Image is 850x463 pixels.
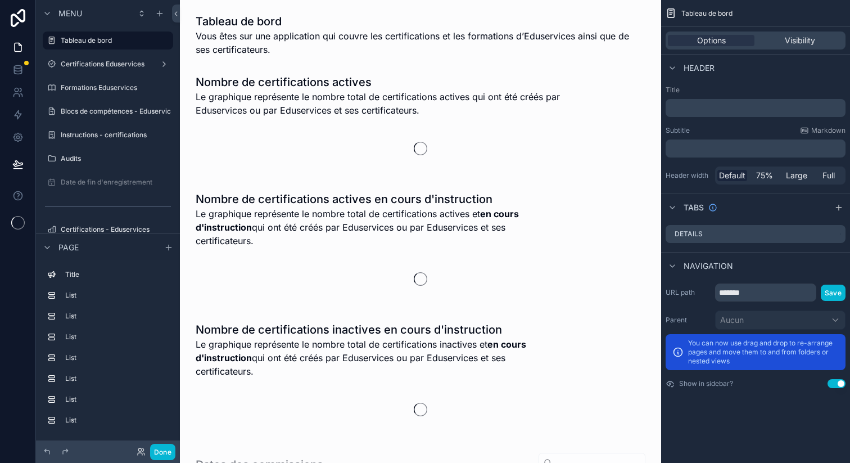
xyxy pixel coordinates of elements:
[65,291,169,300] label: List
[58,8,82,19] span: Menu
[65,395,169,404] label: List
[666,126,690,135] label: Subtitle
[719,170,745,181] span: Default
[65,332,169,341] label: List
[785,35,815,46] span: Visibility
[61,154,171,163] label: Audits
[666,99,846,117] div: scrollable content
[58,242,79,253] span: Page
[61,36,166,45] label: Tableau de bord
[666,171,711,180] label: Header width
[61,60,155,69] label: Certifications Eduservices
[684,62,715,74] span: Header
[43,221,173,239] a: Certifications - Eduservices
[61,225,171,234] label: Certifications - Eduservices
[786,170,807,181] span: Large
[681,9,733,18] span: Tableau de bord
[684,202,704,213] span: Tabs
[61,107,178,116] label: Blocs de compétences - Eduservices
[43,126,173,144] a: Instructions - certifications
[666,316,711,325] label: Parent
[811,126,846,135] span: Markdown
[65,374,169,383] label: List
[43,32,173,50] a: Tableau de bord
[679,379,733,388] label: Show in sidebar?
[61,83,171,92] label: Formations Eduservices
[65,270,169,279] label: Title
[822,170,835,181] span: Full
[688,339,839,366] p: You can now use drag and drop to re-arrange pages and move them to and from folders or nested views
[666,288,711,297] label: URL path
[61,131,171,140] label: Instructions - certifications
[756,170,773,181] span: 75%
[43,55,173,73] a: Certifications Eduservices
[675,230,703,239] label: Details
[720,314,744,326] span: Aucun
[65,353,169,362] label: List
[43,79,173,97] a: Formations Eduservices
[666,140,846,158] div: scrollable content
[697,35,726,46] span: Options
[821,285,846,301] button: Save
[61,178,171,187] label: Date de fin d'enregistrement
[715,311,846,330] button: Aucun
[65,312,169,321] label: List
[800,126,846,135] a: Markdown
[150,444,175,460] button: Done
[43,173,173,191] a: Date de fin d'enregistrement
[36,260,180,440] div: scrollable content
[43,150,173,168] a: Audits
[43,102,173,120] a: Blocs de compétences - Eduservices
[684,260,733,272] span: Navigation
[65,416,169,425] label: List
[666,86,846,95] label: Title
